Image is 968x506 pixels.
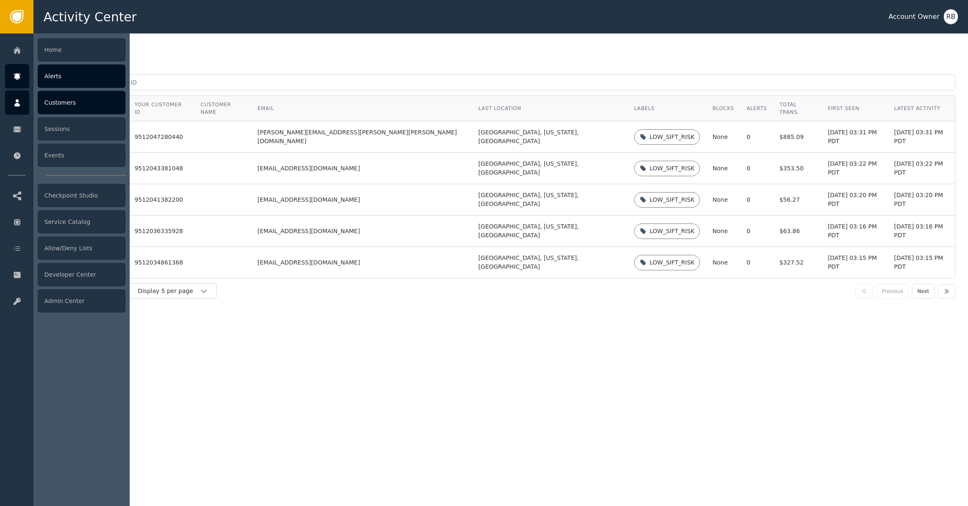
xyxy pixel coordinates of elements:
[38,289,125,313] div: Admin Center
[251,153,472,184] td: [EMAIL_ADDRESS][DOMAIN_NAME]
[5,90,125,115] a: Customers
[135,134,183,141] div: 9512047280440
[38,144,125,167] div: Events
[38,210,125,234] div: Service Catalog
[888,184,955,216] td: [DATE] 03:20 PM PDT
[712,133,734,141] div: None
[46,74,955,90] input: Search by name, email, or ID
[135,165,183,172] div: 9512043381048
[5,289,125,313] a: Admin Center
[894,105,949,112] div: Latest Activity
[5,183,125,208] a: Checkpoint Studio
[712,195,734,204] div: None
[135,101,188,116] div: Your Customer ID
[712,258,734,267] div: None
[634,105,700,112] div: Labels
[912,284,935,299] button: Next
[38,236,125,260] div: Allow/Deny Lists
[38,91,125,114] div: Customers
[5,38,125,62] a: Home
[251,216,472,247] td: [EMAIL_ADDRESS][DOMAIN_NAME]
[479,105,622,112] div: Last Location
[740,247,773,278] td: 0
[472,153,628,184] td: [GEOGRAPHIC_DATA], [US_STATE], [GEOGRAPHIC_DATA]
[773,216,822,247] td: $63.86
[38,184,125,207] div: Checkpoint Studio
[650,164,694,173] div: LOW_SIFT_RISK
[944,9,958,24] button: RB
[712,105,734,112] div: Blocks
[889,12,940,22] div: Account Owner
[822,247,888,278] td: [DATE] 03:15 PM PDT
[712,227,734,236] div: None
[38,117,125,141] div: Sessions
[650,195,694,204] div: LOW_SIFT_RISK
[5,117,125,141] a: Sessions
[740,184,773,216] td: 0
[5,143,125,167] a: Events
[773,121,822,153] td: $885.09
[5,236,125,260] a: Allow/Deny Lists
[251,121,472,153] td: [PERSON_NAME][EMAIL_ADDRESS][PERSON_NAME][PERSON_NAME][DOMAIN_NAME]
[740,216,773,247] td: 0
[5,262,125,287] a: Developer Center
[822,153,888,184] td: [DATE] 03:22 PM PDT
[779,101,815,116] div: Total Trans.
[38,38,125,62] div: Home
[773,184,822,216] td: $56.27
[5,64,125,88] a: Alerts
[472,184,628,216] td: [GEOGRAPHIC_DATA], [US_STATE], [GEOGRAPHIC_DATA]
[822,121,888,153] td: [DATE] 03:31 PM PDT
[138,287,200,295] div: Display 5 per page
[472,121,628,153] td: [GEOGRAPHIC_DATA], [US_STATE], [GEOGRAPHIC_DATA]
[650,133,694,141] div: LOW_SIFT_RISK
[650,227,694,236] div: LOW_SIFT_RISK
[258,105,466,112] div: Email
[5,210,125,234] a: Service Catalog
[888,121,955,153] td: [DATE] 03:31 PM PDT
[822,216,888,247] td: [DATE] 03:16 PM PDT
[472,216,628,247] td: [GEOGRAPHIC_DATA], [US_STATE], [GEOGRAPHIC_DATA]
[38,263,125,286] div: Developer Center
[129,283,217,299] button: Display 5 per page
[135,228,183,235] div: 9512036335928
[472,247,628,278] td: [GEOGRAPHIC_DATA], [US_STATE], [GEOGRAPHIC_DATA]
[747,105,767,112] div: Alerts
[740,121,773,153] td: 0
[828,105,881,112] div: First Seen
[888,216,955,247] td: [DATE] 03:16 PM PDT
[44,8,137,26] span: Activity Center
[135,196,183,204] div: 9512041382200
[135,259,183,267] div: 9512034861368
[650,258,694,267] div: LOW_SIFT_RISK
[888,153,955,184] td: [DATE] 03:22 PM PDT
[773,247,822,278] td: $327.52
[712,164,734,173] div: None
[251,247,472,278] td: [EMAIL_ADDRESS][DOMAIN_NAME]
[251,184,472,216] td: [EMAIL_ADDRESS][DOMAIN_NAME]
[822,184,888,216] td: [DATE] 03:20 PM PDT
[740,153,773,184] td: 0
[38,64,125,88] div: Alerts
[888,247,955,278] td: [DATE] 03:15 PM PDT
[201,101,245,116] div: Customer Name
[773,153,822,184] td: $353.50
